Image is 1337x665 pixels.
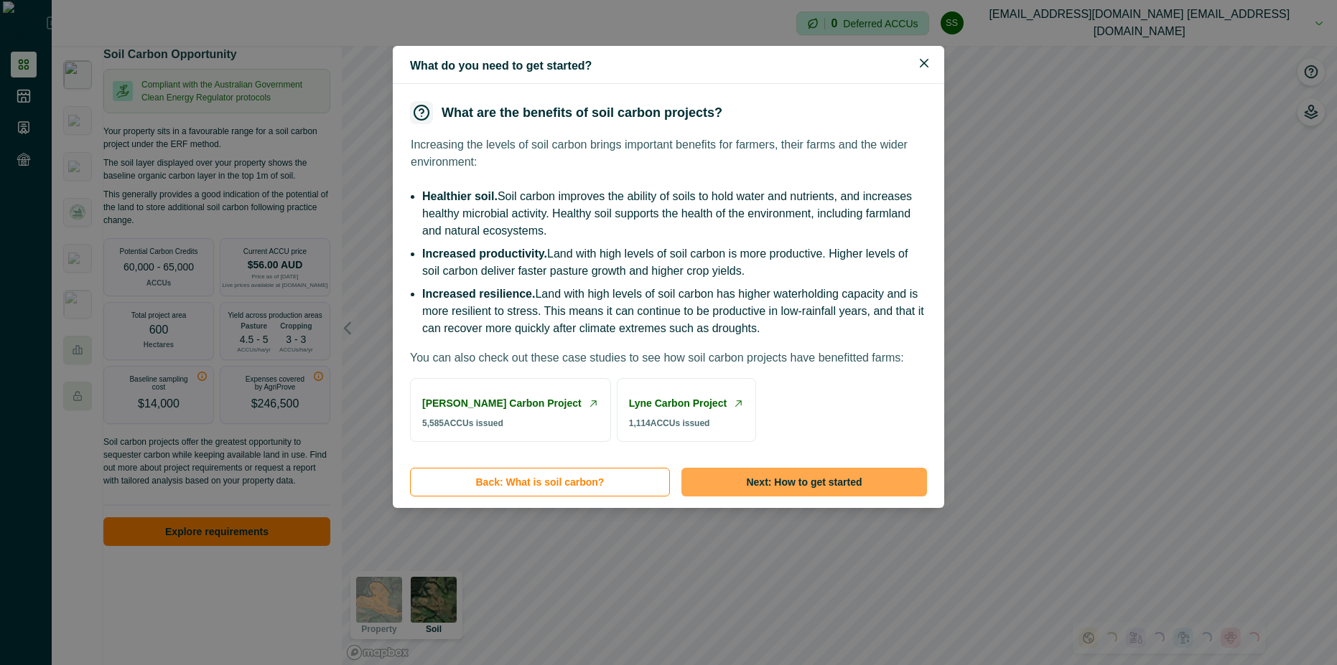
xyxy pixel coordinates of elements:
[411,136,926,171] p: Increasing the levels of soil carbon brings important benefits for farmers, their farms and the w...
[410,349,904,367] p: You can also check out these case studies to see how soil carbon projects have benefitted farms:
[422,288,535,300] strong: Increased resilience.
[681,468,927,496] button: Next: How to get started
[393,46,944,84] header: What do you need to get started?
[422,396,582,411] a: [PERSON_NAME] Carbon Project
[422,190,498,202] strong: Healthier soil.
[629,396,727,411] a: Lyne Carbon Project
[422,245,926,280] li: Land with high levels of soil carbon is more productive. Higher levels of soil carbon deliver fas...
[410,468,670,496] button: Back: What is soil carbon?
[422,247,547,260] strong: Increased productivity.
[422,188,926,240] li: Soil carbon improves the ability of soils to hold water and nutrients, and increases healthy micr...
[913,52,936,75] button: Close
[422,286,926,337] li: Land with high levels of soil carbon has higher waterholding capacity and is more resilient to st...
[442,106,722,119] h3: What are the benefits of soil carbon projects?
